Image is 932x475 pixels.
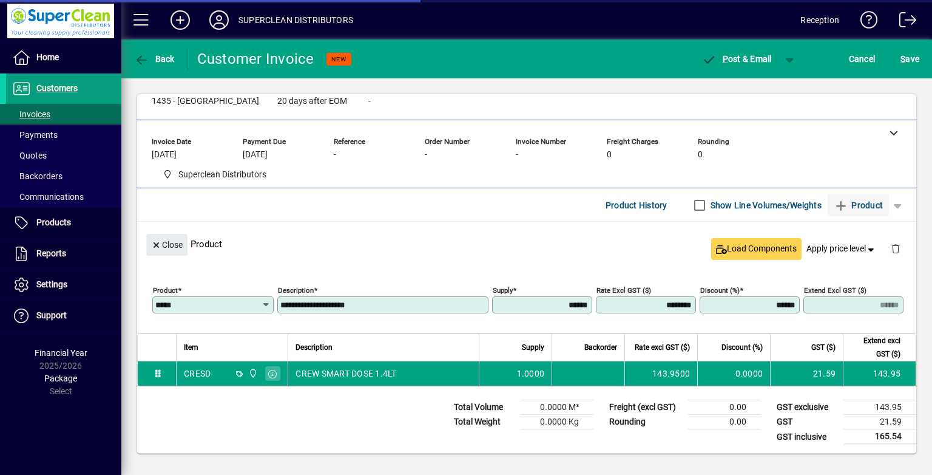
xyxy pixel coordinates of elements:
[158,167,271,182] span: Superclean Distributors
[843,429,916,445] td: 165.54
[6,166,121,186] a: Backorders
[843,415,916,429] td: 21.59
[770,361,843,386] td: 21.59
[143,239,191,250] app-page-header-button: Close
[6,104,121,125] a: Invoices
[6,270,121,300] a: Settings
[771,429,843,445] td: GST inclusive
[200,9,238,31] button: Profile
[6,43,121,73] a: Home
[44,374,77,383] span: Package
[36,52,59,62] span: Home
[802,238,882,260] button: Apply price level
[881,234,910,263] button: Delete
[851,334,900,361] span: Extend excl GST ($)
[184,341,198,354] span: Item
[851,2,878,42] a: Knowledge Base
[596,286,651,295] mat-label: Rate excl GST ($)
[245,367,259,380] span: Superclean Distributors
[425,150,427,160] span: -
[152,97,259,106] span: 1435 - [GEOGRAPHIC_DATA]
[843,400,916,415] td: 143.95
[278,286,314,295] mat-label: Description
[36,310,67,320] span: Support
[331,55,346,63] span: NEW
[846,48,879,70] button: Cancel
[900,54,905,64] span: S
[36,279,67,289] span: Settings
[632,367,690,380] div: 143.9500
[721,341,763,354] span: Discount (%)
[35,348,87,358] span: Financial Year
[368,97,371,106] span: -
[688,400,761,415] td: 0.00
[804,286,866,295] mat-label: Extend excl GST ($)
[137,222,916,266] div: Product
[603,400,688,415] td: Freight (excl GST)
[806,242,877,255] span: Apply price level
[698,150,703,160] span: 0
[701,54,772,64] span: ost & Email
[146,234,187,256] button: Close
[334,150,336,160] span: -
[12,192,84,202] span: Communications
[6,145,121,166] a: Quotes
[900,49,919,69] span: ave
[448,415,521,429] td: Total Weight
[521,400,593,415] td: 0.0000 M³
[695,48,778,70] button: Post & Email
[12,130,58,140] span: Payments
[635,341,690,354] span: Rate excl GST ($)
[448,400,521,415] td: Total Volume
[697,361,770,386] td: 0.0000
[36,83,78,93] span: Customers
[493,286,513,295] mat-label: Supply
[834,196,883,215] span: Product
[607,150,612,160] span: 0
[152,150,177,160] span: [DATE]
[12,171,62,181] span: Backorders
[584,341,617,354] span: Backorder
[197,49,314,69] div: Customer Invoice
[800,10,839,30] div: Reception
[295,341,333,354] span: Description
[828,194,889,216] button: Product
[516,150,518,160] span: -
[12,151,47,160] span: Quotes
[131,48,178,70] button: Back
[521,415,593,429] td: 0.0000 Kg
[6,239,121,269] a: Reports
[771,400,843,415] td: GST exclusive
[606,196,667,215] span: Product History
[601,194,672,216] button: Product History
[153,286,178,295] mat-label: Product
[277,97,347,106] span: 20 days after EOM
[36,248,66,258] span: Reports
[700,286,740,295] mat-label: Discount (%)
[178,168,266,181] span: Superclean Distributors
[238,10,353,30] div: SUPERCLEAN DISTRIBUTORS
[295,367,396,380] span: CREW SMART DOSE 1.4LT
[708,199,822,211] label: Show Line Volumes/Weights
[897,48,922,70] button: Save
[881,243,910,254] app-page-header-button: Delete
[517,367,545,380] span: 1.0000
[716,242,797,255] span: Load Components
[603,415,688,429] td: Rounding
[522,341,544,354] span: Supply
[771,415,843,429] td: GST
[688,415,761,429] td: 0.00
[161,9,200,31] button: Add
[121,48,188,70] app-page-header-button: Back
[36,217,71,227] span: Products
[711,238,802,260] button: Load Components
[243,150,268,160] span: [DATE]
[184,367,211,380] div: CRESD
[843,361,916,386] td: 143.95
[6,301,121,331] a: Support
[723,54,728,64] span: P
[12,109,50,119] span: Invoices
[151,235,183,255] span: Close
[6,186,121,207] a: Communications
[890,2,917,42] a: Logout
